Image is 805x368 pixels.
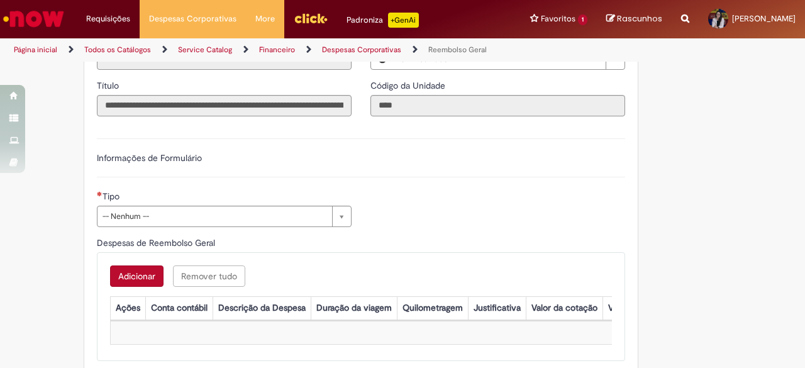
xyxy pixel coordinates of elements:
div: Padroniza [347,13,419,28]
th: Conta contábil [145,296,213,320]
th: Quilometragem [397,296,468,320]
a: Página inicial [14,45,57,55]
span: [PERSON_NAME] [732,13,796,24]
th: Duração da viagem [311,296,397,320]
th: Descrição da Despesa [213,296,311,320]
span: Despesas de Reembolso Geral [97,237,218,248]
span: Rascunhos [617,13,662,25]
th: Ações [110,296,145,320]
a: Rascunhos [606,13,662,25]
input: Código da Unidade [370,95,625,116]
span: Necessários [97,191,103,196]
span: More [255,13,275,25]
label: Somente leitura - Título [97,79,121,92]
span: 1 [578,14,587,25]
span: Somente leitura - Código da Unidade [370,80,448,91]
th: Valor por Litro [602,296,669,320]
label: Somente leitura - Código da Unidade [370,79,448,92]
a: Despesas Corporativas [322,45,401,55]
button: Add a row for Despesas de Reembolso Geral [110,265,164,287]
th: Valor da cotação [526,296,602,320]
span: Requisições [86,13,130,25]
th: Justificativa [468,296,526,320]
span: -- Nenhum -- [103,206,326,226]
a: Financeiro [259,45,295,55]
span: Tipo [103,191,122,202]
a: Todos os Catálogos [84,45,151,55]
input: Título [97,95,352,116]
span: Somente leitura - Título [97,80,121,91]
img: ServiceNow [1,6,66,31]
ul: Trilhas de página [9,38,527,62]
img: click_logo_yellow_360x200.png [294,9,328,28]
span: Favoritos [541,13,575,25]
p: +GenAi [388,13,419,28]
span: Despesas Corporativas [149,13,236,25]
a: Service Catalog [178,45,232,55]
label: Informações de Formulário [97,152,202,164]
a: Reembolso Geral [428,45,487,55]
